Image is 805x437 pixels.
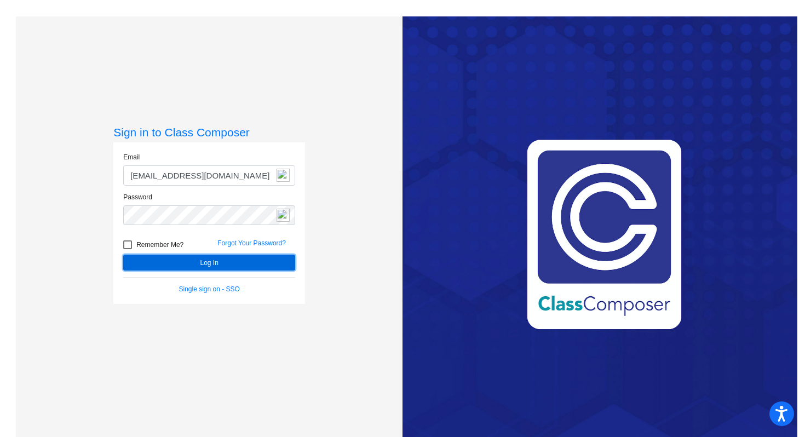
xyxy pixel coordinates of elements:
label: Email [123,152,140,162]
button: Log In [123,255,295,271]
a: Single sign on - SSO [179,285,240,293]
a: Forgot Your Password? [217,239,286,247]
h3: Sign in to Class Composer [113,125,305,139]
img: npw-badge-icon-locked.svg [277,169,290,182]
span: Remember Me? [136,238,183,251]
img: npw-badge-icon-locked.svg [277,209,290,222]
label: Password [123,192,152,202]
